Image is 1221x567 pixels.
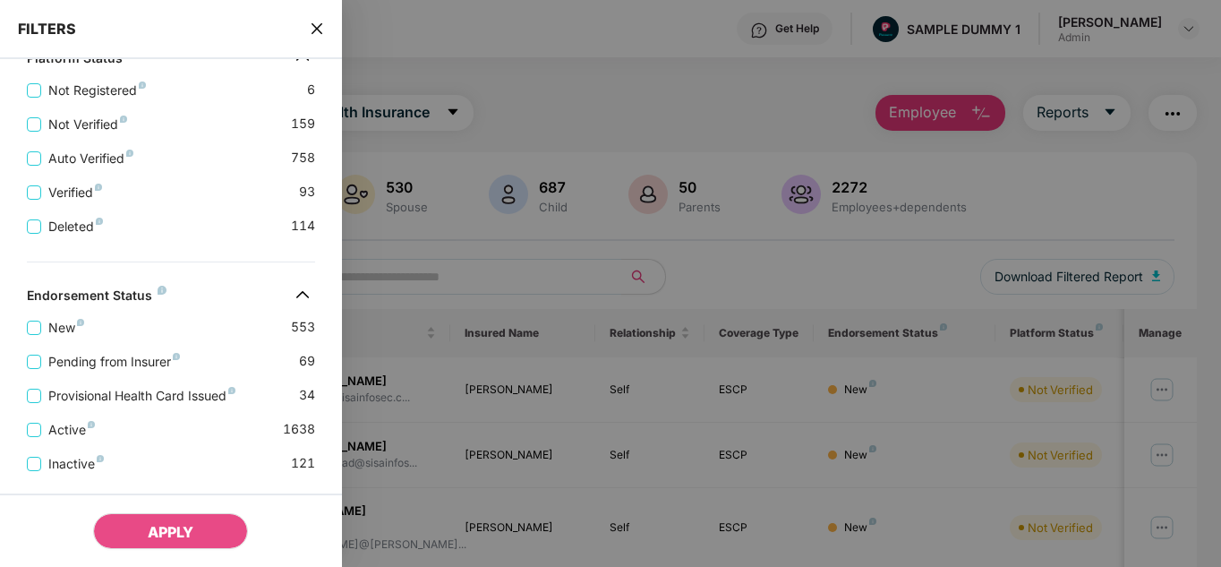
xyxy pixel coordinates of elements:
span: Verified [41,183,109,202]
img: svg+xml;base64,PHN2ZyB4bWxucz0iaHR0cDovL3d3dy53My5vcmcvMjAwMC9zdmciIHdpZHRoPSI4IiBoZWlnaHQ9IjgiIH... [158,286,166,295]
img: svg+xml;base64,PHN2ZyB4bWxucz0iaHR0cDovL3d3dy53My5vcmcvMjAwMC9zdmciIHdpZHRoPSIzMiIgaGVpZ2h0PSIzMi... [288,280,317,309]
img: svg+xml;base64,PHN2ZyB4bWxucz0iaHR0cDovL3d3dy53My5vcmcvMjAwMC9zdmciIHdpZHRoPSI4IiBoZWlnaHQ9IjgiIH... [95,184,102,191]
span: 114 [291,216,315,236]
div: Endorsement Status [27,288,166,309]
span: Not Registered [41,81,153,100]
span: 553 [291,317,315,338]
span: FILTERS [18,20,76,38]
img: svg+xml;base64,PHN2ZyB4bWxucz0iaHR0cDovL3d3dy53My5vcmcvMjAwMC9zdmciIHdpZHRoPSI4IiBoZWlnaHQ9IjgiIH... [120,116,127,123]
span: 6 [307,80,315,100]
img: svg+xml;base64,PHN2ZyB4bWxucz0iaHR0cDovL3d3dy53My5vcmcvMjAwMC9zdmciIHdpZHRoPSI4IiBoZWlnaHQ9IjgiIH... [228,387,235,394]
span: Not Verified [41,115,134,134]
span: close [310,20,324,38]
span: Auto Verified [41,149,141,168]
img: svg+xml;base64,PHN2ZyB4bWxucz0iaHR0cDovL3d3dy53My5vcmcvMjAwMC9zdmciIHdpZHRoPSI4IiBoZWlnaHQ9IjgiIH... [139,82,146,89]
img: svg+xml;base64,PHN2ZyB4bWxucz0iaHR0cDovL3d3dy53My5vcmcvMjAwMC9zdmciIHdpZHRoPSI4IiBoZWlnaHQ9IjgiIH... [96,218,103,225]
span: 1638 [283,419,315,440]
span: New [41,318,91,338]
span: Pending from Insurer [41,352,187,372]
span: Provisional Health Card Issued [41,386,243,406]
span: 34 [299,385,315,406]
span: Inactive [41,454,111,474]
span: 159 [291,114,315,134]
span: Deleted [41,217,110,236]
img: svg+xml;base64,PHN2ZyB4bWxucz0iaHR0cDovL3d3dy53My5vcmcvMjAwMC9zdmciIHdpZHRoPSI4IiBoZWlnaHQ9IjgiIH... [173,353,180,360]
img: svg+xml;base64,PHN2ZyB4bWxucz0iaHR0cDovL3d3dy53My5vcmcvMjAwMC9zdmciIHdpZHRoPSI4IiBoZWlnaHQ9IjgiIH... [126,150,133,157]
div: Platform Status [27,50,133,72]
img: svg+xml;base64,PHN2ZyB4bWxucz0iaHR0cDovL3d3dy53My5vcmcvMjAwMC9zdmciIHdpZHRoPSI4IiBoZWlnaHQ9IjgiIH... [77,319,84,326]
img: svg+xml;base64,PHN2ZyB4bWxucz0iaHR0cDovL3d3dy53My5vcmcvMjAwMC9zdmciIHdpZHRoPSI4IiBoZWlnaHQ9IjgiIH... [88,421,95,428]
span: 69 [299,351,315,372]
span: 93 [299,182,315,202]
span: APPLY [148,523,193,541]
span: 758 [291,148,315,168]
span: 121 [291,453,315,474]
button: APPLY [93,513,248,549]
span: Active [41,420,102,440]
img: svg+xml;base64,PHN2ZyB4bWxucz0iaHR0cDovL3d3dy53My5vcmcvMjAwMC9zdmciIHdpZHRoPSI4IiBoZWlnaHQ9IjgiIH... [97,455,104,462]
